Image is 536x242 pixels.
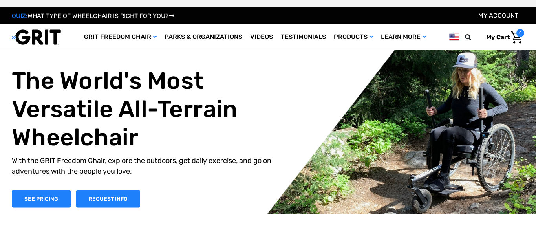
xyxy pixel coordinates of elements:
a: Slide number 1, Request Information [76,190,140,207]
h1: The World's Most Versatile All-Terrain Wheelchair [12,66,274,151]
a: Learn More [377,24,430,50]
a: Shop Now [12,190,71,207]
span: QUIZ: [12,12,27,20]
a: GRIT Freedom Chair [80,24,161,50]
a: Products [330,24,377,50]
a: Videos [246,24,277,50]
a: Testimonials [277,24,330,50]
img: GRIT All-Terrain Wheelchair and Mobility Equipment [12,29,61,45]
img: Cart [511,31,522,44]
a: Account [478,12,518,19]
p: With the GRIT Freedom Chair, explore the outdoors, get daily exercise, and go on adventures with ... [12,155,274,176]
span: 0 [516,29,524,37]
img: us.png [449,32,459,42]
input: Search [468,29,480,46]
a: Parks & Organizations [161,24,246,50]
a: Cart with 0 items [480,29,524,46]
a: QUIZ:WHAT TYPE OF WHEELCHAIR IS RIGHT FOR YOU? [12,12,174,20]
span: My Cart [486,33,510,41]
